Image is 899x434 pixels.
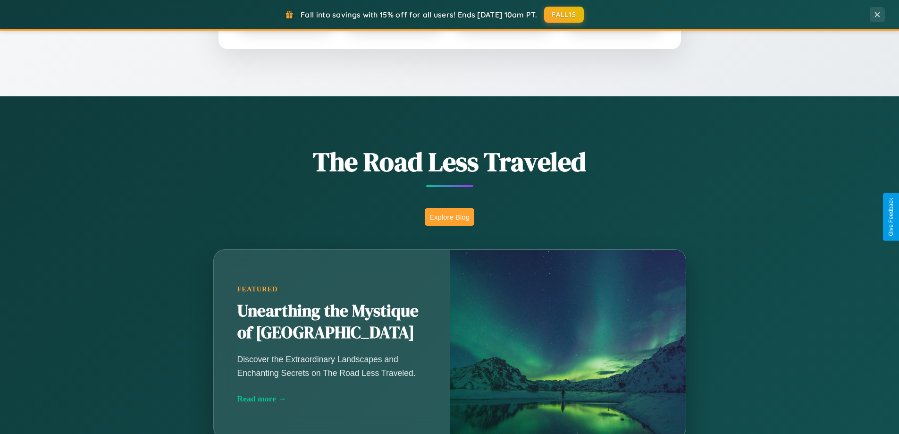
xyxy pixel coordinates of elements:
button: Explore Blog [425,208,474,226]
div: Give Feedback [888,198,894,236]
button: FALL15 [544,7,584,23]
h1: The Road Less Traveled [167,144,733,180]
span: Fall into savings with 15% off for all users! Ends [DATE] 10am PT. [301,10,537,19]
div: Read more → [237,394,426,404]
h2: Unearthing the Mystique of [GEOGRAPHIC_DATA] [237,300,426,344]
p: Discover the Extraordinary Landscapes and Enchanting Secrets on The Road Less Traveled. [237,353,426,379]
div: Featured [237,285,426,293]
